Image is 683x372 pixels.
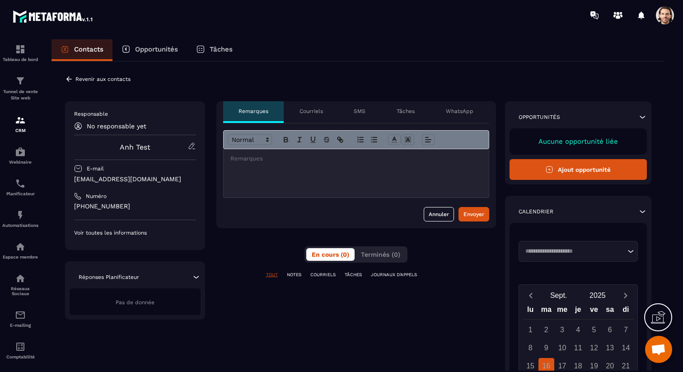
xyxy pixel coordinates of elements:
img: automations [15,210,26,221]
div: 3 [554,322,570,338]
div: 7 [618,322,634,338]
a: automationsautomationsAutomatisations [2,203,38,235]
p: [EMAIL_ADDRESS][DOMAIN_NAME] [74,175,196,184]
div: 12 [586,340,602,356]
p: Opportunités [135,45,178,53]
p: No responsable yet [87,122,146,130]
p: Comptabilité [2,354,38,359]
p: Contacts [74,45,103,53]
input: Search for option [522,247,626,256]
button: Envoyer [458,207,489,221]
img: formation [15,44,26,55]
p: Voir toutes les informations [74,229,196,236]
p: Numéro [86,193,107,200]
div: je [570,303,586,319]
div: sa [602,303,618,319]
div: 11 [570,340,586,356]
div: Envoyer [463,210,484,219]
p: Responsable [74,110,196,118]
p: COURRIELS [310,272,336,278]
a: Tâches [187,39,242,61]
button: En cours (0) [306,248,355,261]
a: automationsautomationsEspace membre [2,235,38,266]
div: lu [522,303,538,319]
img: scheduler [15,178,26,189]
div: ma [538,303,554,319]
div: 2 [538,322,554,338]
img: formation [15,75,26,86]
a: Contacts [51,39,112,61]
p: Réponses Planificateur [79,273,139,281]
p: TÂCHES [345,272,362,278]
p: Automatisations [2,223,38,228]
p: SMS [354,108,365,115]
p: Courriels [299,108,323,115]
img: accountant [15,341,26,352]
button: Ajout opportunité [510,159,647,180]
div: 1 [523,322,538,338]
p: Webinaire [2,160,38,165]
button: Next month [617,289,634,301]
a: Opportunités [112,39,187,61]
a: automationsautomationsWebinaire [2,140,38,171]
div: Search for option [519,241,638,262]
p: Opportunités [519,113,560,121]
button: Terminés (0) [356,248,406,261]
div: 6 [602,322,618,338]
p: Remarques [239,108,268,115]
div: di [618,303,634,319]
div: me [554,303,570,319]
button: Open years overlay [578,287,617,303]
a: formationformationCRM [2,108,38,140]
a: Anh Test [120,143,150,151]
img: logo [13,8,94,24]
div: 14 [618,340,634,356]
div: ve [586,303,602,319]
p: Planificateur [2,191,38,196]
p: Calendrier [519,208,553,215]
span: En cours (0) [312,251,349,258]
p: TOUT [266,272,278,278]
a: accountantaccountantComptabilité [2,334,38,366]
p: WhatsApp [446,108,473,115]
a: emailemailE-mailing [2,303,38,334]
span: Terminés (0) [361,251,400,258]
p: E-mailing [2,323,38,328]
p: Espace membre [2,254,38,259]
img: automations [15,146,26,157]
p: CRM [2,128,38,133]
img: social-network [15,273,26,284]
img: formation [15,115,26,126]
button: Previous month [523,289,539,301]
a: social-networksocial-networkRéseaux Sociaux [2,266,38,303]
div: 5 [586,322,602,338]
div: 4 [570,322,586,338]
p: Revenir aux contacts [75,76,131,82]
div: 10 [554,340,570,356]
div: Ouvrir le chat [645,336,672,363]
img: email [15,310,26,320]
a: formationformationTunnel de vente Site web [2,69,38,108]
p: Aucune opportunité liée [519,137,638,146]
div: 8 [523,340,538,356]
p: [PHONE_NUMBER] [74,202,196,211]
div: 9 [538,340,554,356]
span: Pas de donnée [116,299,154,306]
a: formationformationTableau de bord [2,37,38,69]
div: 13 [602,340,618,356]
p: Tâches [397,108,415,115]
button: Open months overlay [539,287,578,303]
p: Tunnel de vente Site web [2,89,38,101]
a: schedulerschedulerPlanificateur [2,171,38,203]
img: automations [15,241,26,252]
button: Annuler [424,207,454,221]
p: Tableau de bord [2,57,38,62]
p: Tâches [210,45,233,53]
p: E-mail [87,165,104,172]
p: JOURNAUX D'APPELS [371,272,417,278]
p: NOTES [287,272,301,278]
p: Réseaux Sociaux [2,286,38,296]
